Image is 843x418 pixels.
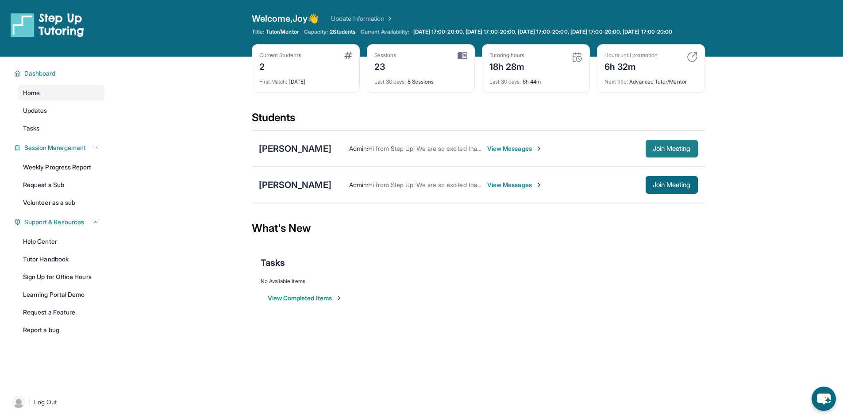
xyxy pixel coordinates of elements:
[412,28,674,35] a: [DATE] 17:00-20:00, [DATE] 17:00-20:00, [DATE] 17:00-20:00, [DATE] 17:00-20:00, [DATE] 17:00-20:00
[11,12,84,37] img: logo
[489,78,521,85] span: Last 30 days :
[349,145,368,152] span: Admin :
[34,398,57,406] span: Log Out
[12,396,25,408] img: user-img
[349,181,368,188] span: Admin :
[259,59,301,73] div: 2
[18,85,104,101] a: Home
[330,28,355,35] span: 2 Students
[18,322,104,338] a: Report a bug
[458,52,467,60] img: card
[653,182,691,188] span: Join Meeting
[374,52,396,59] div: Sessions
[18,304,104,320] a: Request a Feature
[252,209,705,248] div: What's New
[653,146,691,151] span: Join Meeting
[259,142,331,155] div: [PERSON_NAME]
[261,257,285,269] span: Tasks
[28,397,31,407] span: |
[374,73,467,85] div: 8 Sessions
[18,251,104,267] a: Tutor Handbook
[18,195,104,211] a: Volunteer as a sub
[261,278,696,285] div: No Available Items
[812,387,836,411] button: chat-button
[9,392,104,412] a: |Log Out
[18,269,104,285] a: Sign Up for Office Hours
[604,59,658,73] div: 6h 32m
[23,88,40,97] span: Home
[21,218,99,226] button: Support & Resources
[385,14,393,23] img: Chevron Right
[413,28,673,35] span: [DATE] 17:00-20:00, [DATE] 17:00-20:00, [DATE] 17:00-20:00, [DATE] 17:00-20:00, [DATE] 17:00-20:00
[23,124,39,133] span: Tasks
[344,52,352,59] img: card
[21,143,99,152] button: Session Management
[259,78,288,85] span: First Match :
[572,52,582,62] img: card
[489,73,582,85] div: 6h 44m
[23,106,47,115] span: Updates
[489,59,525,73] div: 18h 28m
[18,103,104,119] a: Updates
[266,28,299,35] span: Tutor/Mentor
[252,12,319,25] span: Welcome, Joy 👋
[361,28,409,35] span: Current Availability:
[18,159,104,175] a: Weekly Progress Report
[18,287,104,303] a: Learning Portal Demo
[21,69,99,78] button: Dashboard
[252,111,705,130] div: Students
[24,143,86,152] span: Session Management
[535,181,543,188] img: Chevron-Right
[604,78,628,85] span: Next title :
[604,52,658,59] div: Hours until promotion
[487,144,543,153] span: View Messages
[646,140,698,157] button: Join Meeting
[268,294,343,303] button: View Completed Items
[304,28,328,35] span: Capacity:
[535,145,543,152] img: Chevron-Right
[259,52,301,59] div: Current Students
[18,120,104,136] a: Tasks
[374,59,396,73] div: 23
[646,176,698,194] button: Join Meeting
[24,218,84,226] span: Support & Resources
[489,52,525,59] div: Tutoring hours
[687,52,697,62] img: card
[24,69,56,78] span: Dashboard
[18,234,104,249] a: Help Center
[18,177,104,193] a: Request a Sub
[259,73,352,85] div: [DATE]
[487,180,543,189] span: View Messages
[259,179,331,191] div: [PERSON_NAME]
[374,78,406,85] span: Last 30 days :
[331,14,393,23] a: Update Information
[252,28,264,35] span: Title:
[604,73,697,85] div: Advanced Tutor/Mentor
